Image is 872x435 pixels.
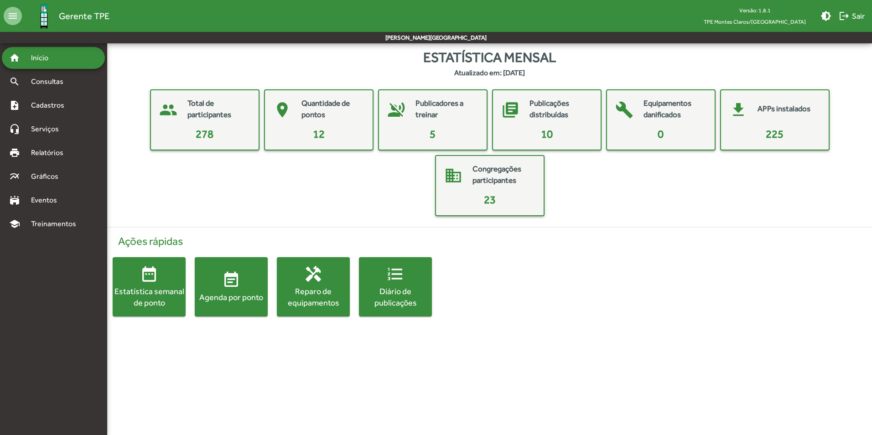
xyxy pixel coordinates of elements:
img: Logo [29,1,59,31]
mat-icon: brightness_medium [820,10,831,21]
mat-card-title: Equipamentos danificados [644,98,706,121]
mat-icon: domain [440,162,467,189]
mat-card-title: Quantidade de pontos [301,98,363,121]
mat-icon: search [9,76,20,87]
div: Versão: 1.8.1 [696,5,813,16]
a: Gerente TPE [22,1,109,31]
mat-icon: home [9,52,20,63]
div: Estatística semanal de ponto [113,285,186,308]
mat-icon: print [9,147,20,158]
span: Treinamentos [26,218,87,229]
mat-icon: logout [839,10,850,21]
mat-card-title: APPs instalados [758,103,810,115]
span: Consultas [26,76,75,87]
span: 23 [484,193,496,206]
mat-icon: event_note [222,271,240,289]
mat-icon: headset_mic [9,124,20,135]
button: Agenda por ponto [195,257,268,316]
mat-icon: format_list_numbered [386,265,405,283]
h4: Ações rápidas [113,235,867,248]
span: Eventos [26,195,69,206]
span: Cadastros [26,100,76,111]
mat-icon: handyman [304,265,322,283]
mat-card-title: Publicadores a treinar [415,98,478,121]
mat-icon: date_range [140,265,158,283]
span: 12 [313,128,325,140]
button: Diário de publicações [359,257,432,316]
mat-icon: menu [4,7,22,25]
span: Sair [839,8,865,24]
mat-icon: voice_over_off [383,96,410,124]
button: Estatística semanal de ponto [113,257,186,316]
div: Reparo de equipamentos [277,285,350,308]
button: Reparo de equipamentos [277,257,350,316]
span: TPE Montes Claros/[GEOGRAPHIC_DATA] [696,16,813,27]
span: 278 [196,128,213,140]
span: 5 [430,128,436,140]
span: Relatórios [26,147,75,158]
span: 0 [658,128,664,140]
span: Gráficos [26,171,71,182]
strong: Atualizado em: [DATE] [454,67,525,78]
div: Diário de publicações [359,285,432,308]
mat-icon: build [611,96,638,124]
mat-card-title: Congregações participantes [472,163,535,186]
mat-card-title: Publicações distribuídas [529,98,592,121]
mat-card-title: Total de participantes [187,98,249,121]
span: 225 [766,128,784,140]
span: 10 [541,128,553,140]
mat-icon: get_app [725,96,752,124]
mat-icon: stadium [9,195,20,206]
mat-icon: people [155,96,182,124]
div: Agenda por ponto [195,291,268,303]
mat-icon: school [9,218,20,229]
span: Gerente TPE [59,9,109,23]
span: Serviços [26,124,71,135]
mat-icon: place [269,96,296,124]
span: Início [26,52,62,63]
mat-icon: library_books [497,96,524,124]
mat-icon: note_add [9,100,20,111]
button: Sair [835,8,868,24]
mat-icon: multiline_chart [9,171,20,182]
span: Estatística mensal [423,47,556,67]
